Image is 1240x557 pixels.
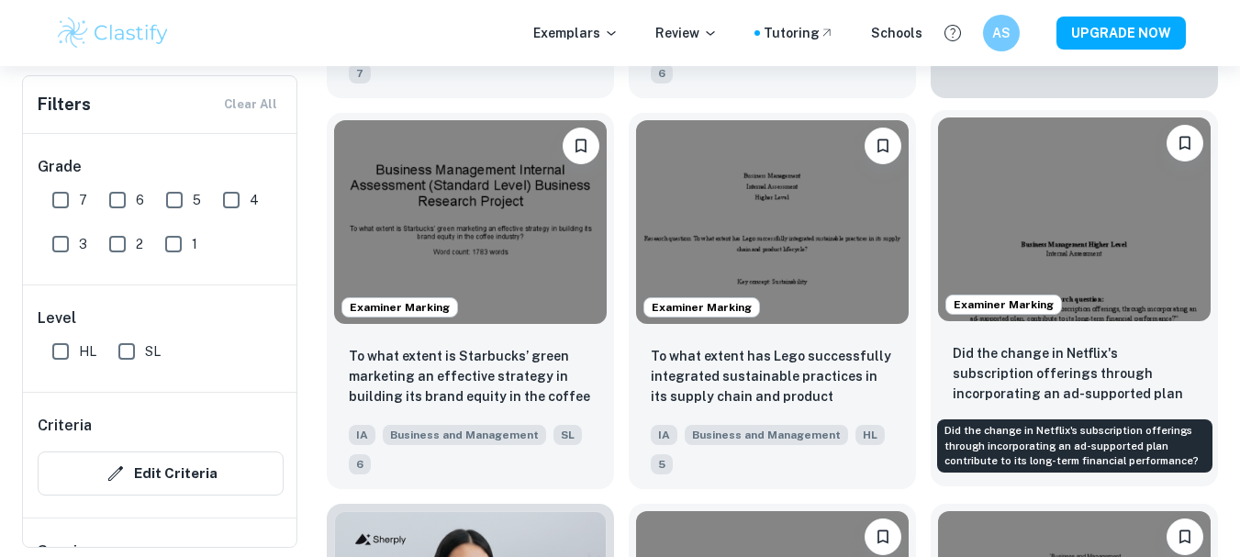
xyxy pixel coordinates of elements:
span: 6 [349,454,371,474]
span: IA [349,425,375,445]
button: AS [983,15,1020,51]
h6: AS [990,23,1011,43]
span: SL [145,341,161,362]
span: Business and Management [383,425,546,445]
h6: Filters [38,92,91,117]
p: Did the change in Netflix's subscription offerings through incorporating an ad-supported plan con... [953,343,1196,406]
span: 3 [79,234,87,254]
button: Bookmark [865,128,901,164]
span: IA [651,425,677,445]
a: Tutoring [764,23,834,43]
span: 7 [349,63,371,84]
button: Edit Criteria [38,451,284,496]
span: Examiner Marking [644,299,759,316]
h6: Grade [38,156,284,178]
h6: Level [38,307,284,329]
span: 2 [136,234,143,254]
a: Examiner MarkingBookmarkTo what extent has Lego successfully integrated sustainable practices in ... [629,113,916,490]
h6: Criteria [38,415,92,437]
span: 6 [651,63,673,84]
span: 5 [193,190,201,210]
p: To what extent is Starbucks’ green marketing an effective strategy in building its brand equity i... [349,346,592,408]
span: 4 [250,190,259,210]
p: To what extent has Lego successfully integrated sustainable practices in its supply chain and pro... [651,346,894,408]
span: HL [855,425,885,445]
span: 5 [651,454,673,474]
span: 6 [136,190,144,210]
a: Examiner MarkingBookmarkDid the change in Netflix's subscription offerings through incorporating ... [931,113,1218,490]
span: Examiner Marking [946,296,1061,313]
button: Bookmark [563,128,599,164]
img: Business and Management IA example thumbnail: Did the change in Netflix's subscription [938,117,1211,322]
span: HL [79,341,96,362]
button: Bookmark [865,518,901,555]
a: Examiner MarkingBookmarkTo what extent is Starbucks’ green marketing an effective strategy in bui... [327,113,614,490]
img: Clastify logo [55,15,172,51]
button: Bookmark [1167,518,1203,555]
img: Business and Management IA example thumbnail: To what extent has Lego successfully int [636,120,909,325]
span: 7 [79,190,87,210]
img: Business and Management IA example thumbnail: To what extent is Starbucks’ green marke [334,120,607,325]
span: 1 [192,234,197,254]
button: UPGRADE NOW [1056,17,1186,50]
span: SL [553,425,582,445]
button: Bookmark [1167,125,1203,162]
div: Did the change in Netflix's subscription offerings through incorporating an ad-supported plan con... [937,419,1212,473]
span: Examiner Marking [342,299,457,316]
a: Schools [871,23,922,43]
button: Help and Feedback [937,17,968,49]
span: Business and Management [685,425,848,445]
p: Review [655,23,718,43]
p: Exemplars [533,23,619,43]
